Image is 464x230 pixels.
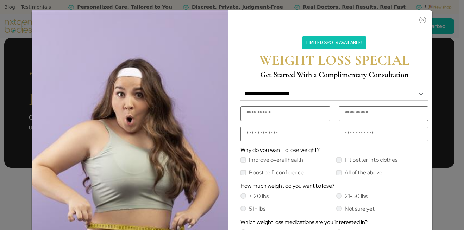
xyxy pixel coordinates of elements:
label: Boost self-confidence [249,170,304,175]
h2: WEIGHT LOSS SPECIAL [242,52,427,69]
p: Limited Spots Available! [302,36,366,49]
select: Default select example [240,88,428,101]
label: 21-50 lbs [345,193,368,199]
label: Which weight loss medications are you interested in? [240,219,368,225]
label: < 20 lbs [249,193,269,199]
label: Fit better into clothes [345,157,397,163]
label: How much weight do you want to lose? [240,183,334,189]
label: All of the above [345,170,382,175]
button: Close [236,14,427,22]
label: Not sure yet [345,206,375,212]
h4: Get Started With a Complimentary Consultation [242,70,427,79]
label: Why do you want to lose weight? [240,147,320,153]
label: Improve overall health [249,157,303,163]
label: 51+ lbs [249,206,265,212]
